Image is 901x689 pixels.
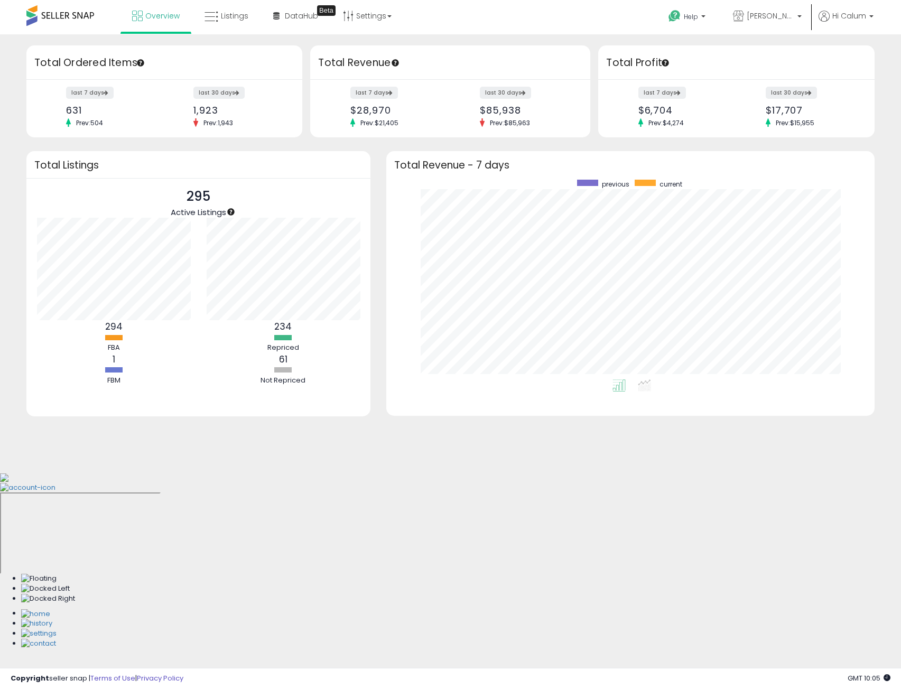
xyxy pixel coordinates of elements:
[279,353,287,366] b: 61
[766,87,817,99] label: last 30 days
[660,180,682,189] span: current
[638,87,686,99] label: last 7 days
[274,320,292,333] b: 234
[660,2,716,34] a: Help
[350,87,398,99] label: last 7 days
[198,118,238,127] span: Prev: 1,943
[350,105,442,116] div: $28,970
[832,11,866,21] span: Hi Calum
[171,207,226,218] span: Active Listings
[661,58,670,68] div: Tooltip anchor
[113,353,115,366] b: 1
[171,187,226,207] p: 295
[606,55,866,70] h3: Total Profit
[638,105,729,116] div: $6,704
[252,343,315,353] div: Repriced
[145,11,180,21] span: Overview
[34,55,294,70] h3: Total Ordered Items
[226,207,236,217] div: Tooltip anchor
[668,10,681,23] i: Get Help
[317,5,336,16] div: Tooltip anchor
[355,118,404,127] span: Prev: $21,405
[21,629,57,639] img: Settings
[82,376,145,386] div: FBM
[193,87,245,99] label: last 30 days
[770,118,820,127] span: Prev: $15,955
[684,12,698,21] span: Help
[21,619,52,629] img: History
[193,105,284,116] div: 1,923
[643,118,689,127] span: Prev: $4,274
[602,180,629,189] span: previous
[105,320,123,333] b: 294
[21,639,56,649] img: Contact
[485,118,535,127] span: Prev: $85,963
[21,594,75,604] img: Docked Right
[480,105,572,116] div: $85,938
[21,609,50,619] img: Home
[66,87,114,99] label: last 7 days
[480,87,531,99] label: last 30 days
[221,11,248,21] span: Listings
[766,105,856,116] div: $17,707
[285,11,318,21] span: DataHub
[318,55,582,70] h3: Total Revenue
[819,11,874,34] a: Hi Calum
[391,58,400,68] div: Tooltip anchor
[66,105,156,116] div: 631
[34,161,363,169] h3: Total Listings
[747,11,794,21] span: [PERSON_NAME] Essentials LLC
[394,161,867,169] h3: Total Revenue - 7 days
[136,58,145,68] div: Tooltip anchor
[21,584,70,594] img: Docked Left
[82,343,145,353] div: FBA
[71,118,108,127] span: Prev: 504
[252,376,315,386] div: Not Repriced
[21,574,57,584] img: Floating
